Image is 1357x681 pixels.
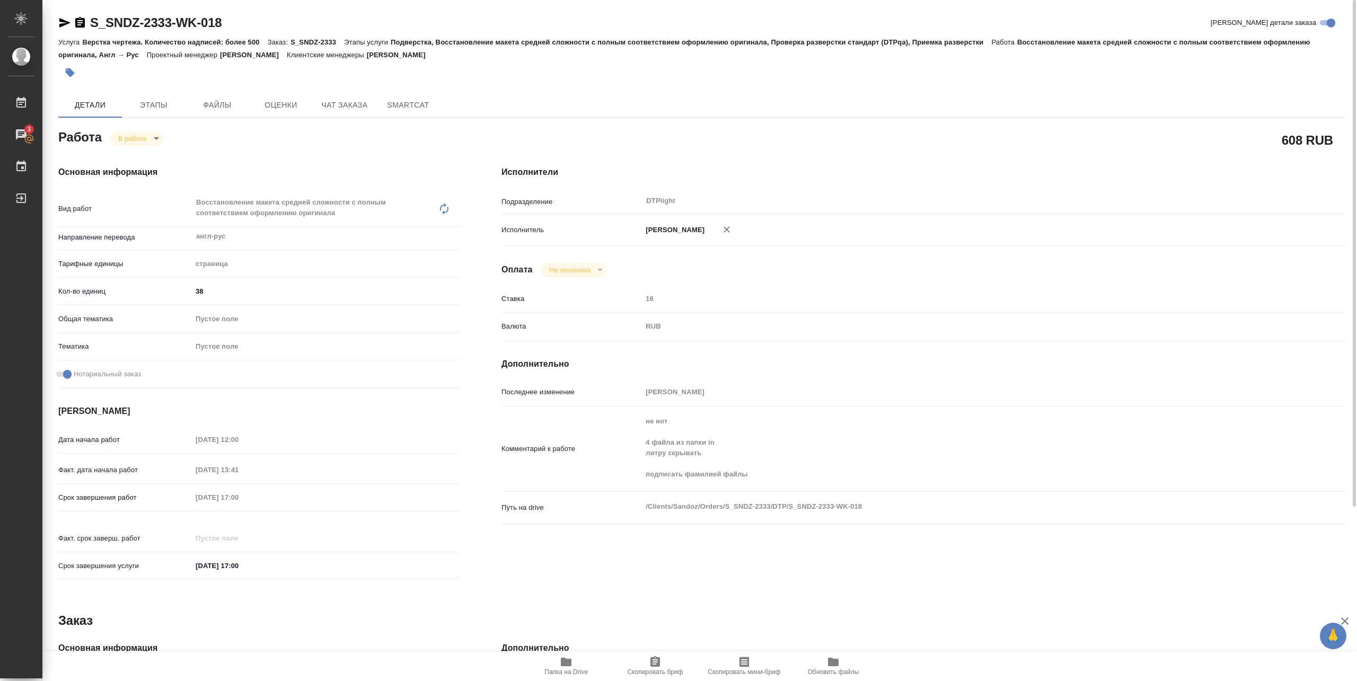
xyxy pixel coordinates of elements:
h2: 608 RUB [1282,131,1333,149]
div: страница [192,255,459,273]
p: Этапы услуги [344,38,391,46]
div: Пустое поле [192,338,459,356]
span: Файлы [192,99,243,112]
p: Тематика [58,341,192,352]
p: Подразделение [501,197,642,207]
button: Не оплачена [547,266,594,275]
button: Скопировать ссылку [74,16,86,29]
span: Детали [65,99,116,112]
button: Скопировать бриф [611,651,700,681]
h4: [PERSON_NAME] [58,405,459,418]
p: Тарифные единицы [58,259,192,269]
p: Проектный менеджер [147,51,220,59]
h2: Работа [58,127,102,146]
p: Комментарий к работе [501,444,642,454]
p: [PERSON_NAME] [220,51,287,59]
textarea: /Clients/Sandoz/Orders/S_SNDZ-2333/DTP/S_SNDZ-2333-WK-018 [642,498,1275,516]
p: Работа [991,38,1017,46]
h2: Заказ [58,612,93,629]
button: В работе [115,134,150,143]
p: Общая тематика [58,314,192,324]
p: [PERSON_NAME] [642,225,704,235]
span: Папка на Drive [544,668,588,676]
span: Чат заказа [319,99,370,112]
span: Нотариальный заказ [74,369,141,379]
p: [PERSON_NAME] [367,51,434,59]
div: Пустое поле [196,341,446,352]
div: В работе [541,263,606,277]
button: Добавить тэг [58,61,82,84]
a: S_SNDZ-2333-WK-018 [90,15,222,30]
p: Валюта [501,321,642,332]
p: Исполнитель [501,225,642,235]
input: ✎ Введи что-нибудь [192,284,459,299]
p: Верстка чертежа. Количество надписей: более 500 [82,38,267,46]
p: Факт. срок заверш. работ [58,533,192,544]
p: Срок завершения услуги [58,561,192,571]
span: Обновить файлы [808,668,859,676]
input: Пустое поле [192,490,285,505]
p: Вид работ [58,204,192,214]
p: S_SNDZ-2333 [290,38,344,46]
span: 🙏 [1324,625,1342,647]
textarea: не нот 4 файла из папки in литру скрывать подписать фамилией файлы [642,412,1275,483]
span: Этапы [128,99,179,112]
input: Пустое поле [642,291,1275,306]
span: Скопировать мини-бриф [708,668,780,676]
p: Подверстка, Восстановление макета средней сложности с полным соответствием оформлению оригинала, ... [391,38,991,46]
p: Срок завершения работ [58,492,192,503]
button: 🙏 [1320,623,1346,649]
span: Оценки [255,99,306,112]
p: Услуга [58,38,82,46]
p: Ставка [501,294,642,304]
h4: Основная информация [58,642,459,655]
span: 3 [21,124,37,135]
input: Пустое поле [192,530,285,546]
input: Пустое поле [192,432,285,447]
span: [PERSON_NAME] детали заказа [1211,17,1316,28]
h4: Оплата [501,263,533,276]
button: Обновить файлы [789,651,878,681]
h4: Исполнители [501,166,1345,179]
button: Папка на Drive [522,651,611,681]
button: Удалить исполнителя [715,218,738,241]
h4: Дополнительно [501,642,1345,655]
div: В работе [110,131,163,146]
input: Пустое поле [192,462,285,477]
div: Пустое поле [196,314,446,324]
p: Факт. дата начала работ [58,465,192,475]
p: Направление перевода [58,232,192,243]
h4: Основная информация [58,166,459,179]
p: Дата начала работ [58,435,192,445]
h4: Дополнительно [501,358,1345,370]
div: Пустое поле [192,310,459,328]
span: Скопировать бриф [627,668,683,676]
input: Пустое поле [642,384,1275,400]
button: Скопировать ссылку для ЯМессенджера [58,16,71,29]
p: Кол-во единиц [58,286,192,297]
span: SmartCat [383,99,434,112]
div: RUB [642,317,1275,335]
p: Последнее изменение [501,387,642,397]
p: Заказ: [268,38,290,46]
p: Путь на drive [501,502,642,513]
a: 3 [3,121,40,148]
p: Клиентские менеджеры [287,51,367,59]
input: ✎ Введи что-нибудь [192,558,285,573]
button: Скопировать мини-бриф [700,651,789,681]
